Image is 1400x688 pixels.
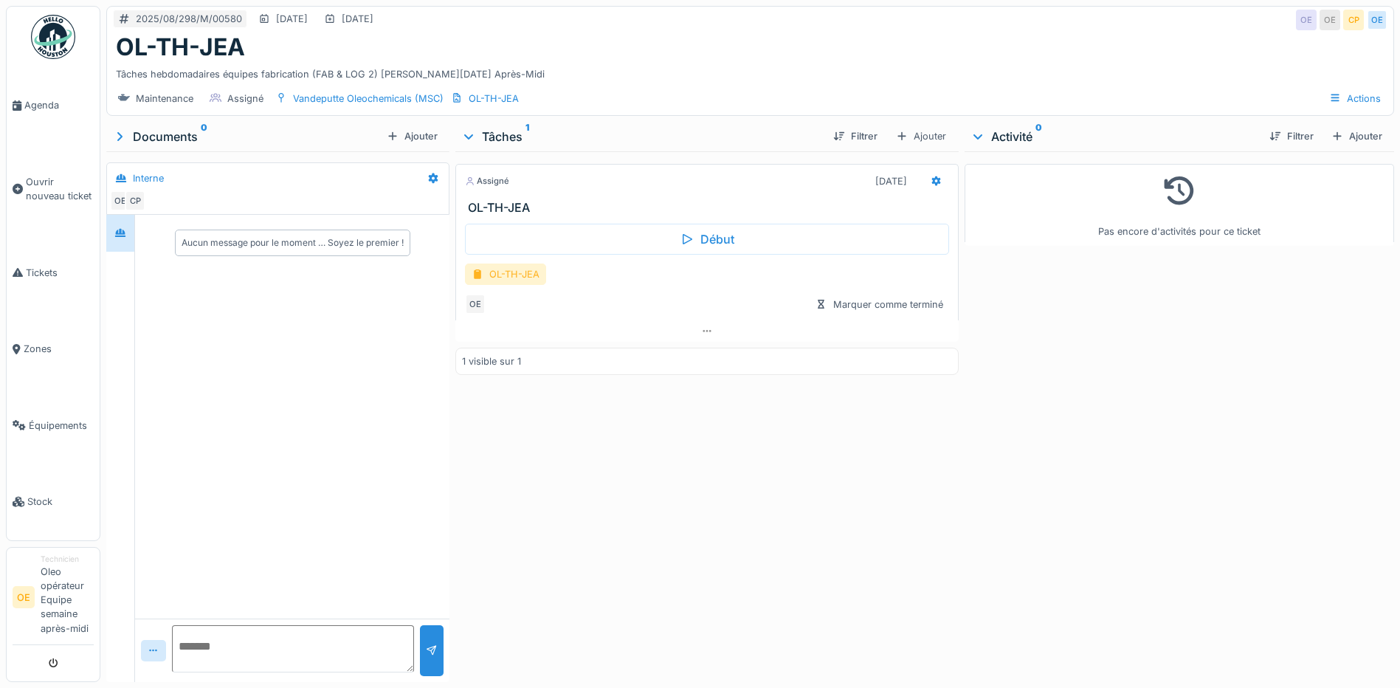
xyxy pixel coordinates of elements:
div: Pas encore d'activités pour ce ticket [974,171,1385,239]
div: Tâches hebdomadaires équipes fabrication (FAB & LOG 2) [PERSON_NAME][DATE] Après-Midi [116,61,1385,81]
a: Tickets [7,234,100,311]
span: Tickets [26,266,94,280]
div: Assigné [227,92,263,106]
div: Ajouter [1325,126,1388,146]
div: 2025/08/298/M/00580 [136,12,242,26]
div: OE [1367,10,1387,30]
div: OL-TH-JEA [469,92,519,106]
div: Actions [1323,88,1387,109]
div: [DATE] [875,174,907,188]
h3: OL-TH-JEA [468,201,952,215]
a: Agenda [7,67,100,144]
div: 1 visible sur 1 [462,354,521,368]
div: Documents [112,128,381,145]
div: Marquer comme terminé [810,295,949,314]
div: Ajouter [889,125,953,147]
span: Ouvrir nouveau ticket [26,175,94,203]
div: Tâches [461,128,821,145]
li: OE [13,586,35,608]
div: [DATE] [342,12,373,26]
img: Badge_color-CXgf-gQk.svg [31,15,75,59]
a: Stock [7,464,100,540]
div: CP [1343,10,1364,30]
div: OE [110,190,131,211]
div: OL-TH-JEA [465,264,546,285]
span: Stock [27,495,94,509]
sup: 0 [1035,128,1042,145]
a: Équipements [7,387,100,464]
a: Ouvrir nouveau ticket [7,144,100,235]
div: Technicien [41,554,94,565]
div: Maintenance [136,92,193,106]
div: [DATE] [276,12,308,26]
sup: 1 [525,128,529,145]
li: Oleo opérateur Equipe semaine après-midi [41,554,94,641]
div: CP [125,190,145,211]
span: Zones [24,342,94,356]
div: Aucun message pour le moment … Soyez le premier ! [182,236,404,250]
div: Ajouter [381,126,444,146]
sup: 0 [201,128,207,145]
div: Assigné [465,175,509,188]
div: OE [1296,10,1317,30]
a: Zones [7,311,100,388]
div: Vandeputte Oleochemicals (MSC) [293,92,444,106]
div: Interne [133,171,164,185]
span: Agenda [24,98,94,112]
div: Début [465,224,949,255]
a: OE TechnicienOleo opérateur Equipe semaine après-midi [13,554,94,645]
div: Activité [970,128,1258,145]
span: Équipements [29,419,94,433]
h1: OL-TH-JEA [116,33,245,61]
div: OE [465,294,486,314]
div: Filtrer [827,126,883,146]
div: Filtrer [1263,126,1320,146]
div: OE [1320,10,1340,30]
